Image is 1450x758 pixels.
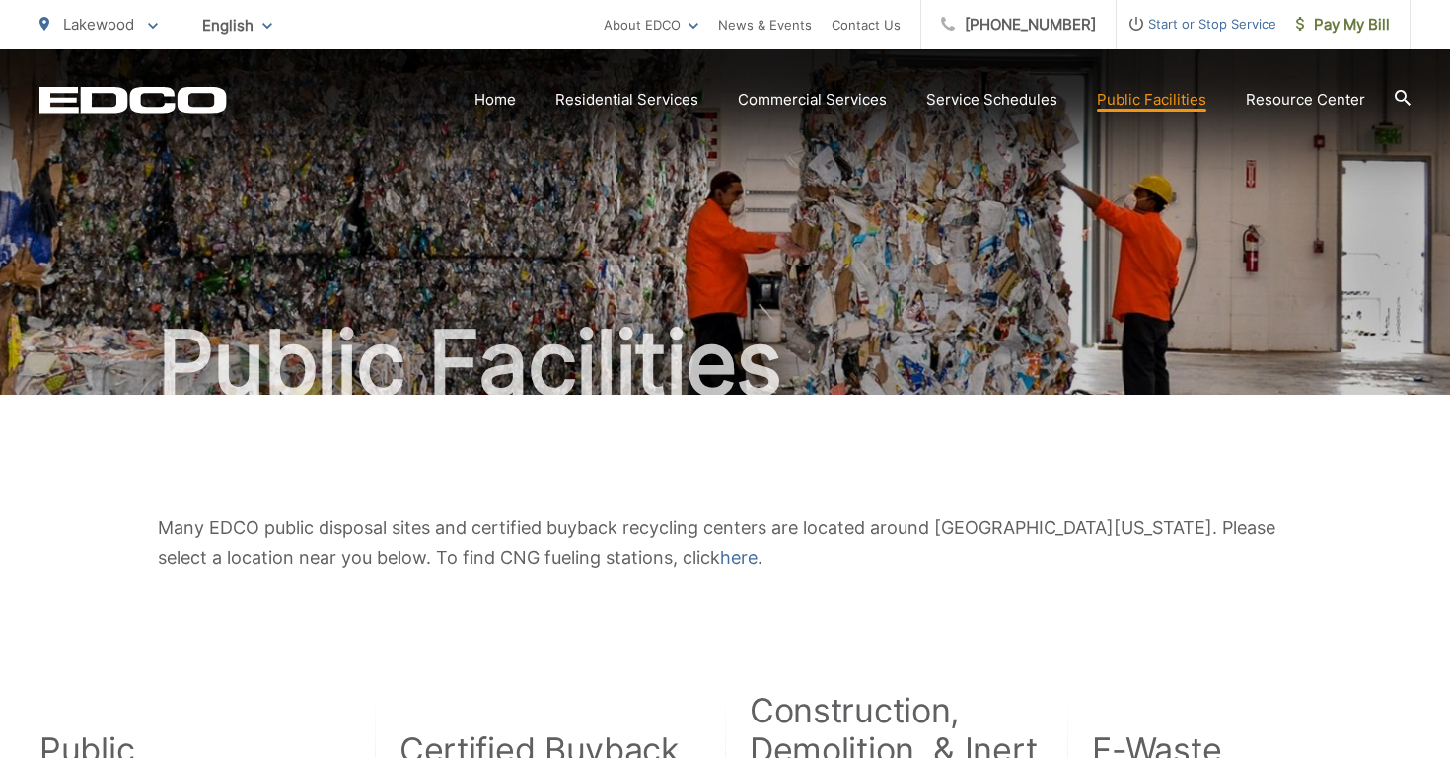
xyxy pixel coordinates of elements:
a: Service Schedules [926,88,1057,112]
a: About EDCO [604,13,698,37]
span: English [187,8,287,42]
a: Public Facilities [1097,88,1206,112]
a: EDCD logo. Return to the homepage. [39,86,227,114]
a: Resource Center [1246,88,1365,112]
a: News & Events [718,13,812,37]
h1: Public Facilities [39,314,1411,413]
span: Many EDCO public disposal sites and certified buyback recycling centers are located around [GEOGR... [158,517,1275,568]
a: Contact Us [832,13,901,37]
a: Commercial Services [738,88,887,112]
a: Home [474,88,516,112]
span: Lakewood [63,15,134,34]
span: Pay My Bill [1296,13,1390,37]
a: Residential Services [555,88,698,112]
a: here [720,543,758,572]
